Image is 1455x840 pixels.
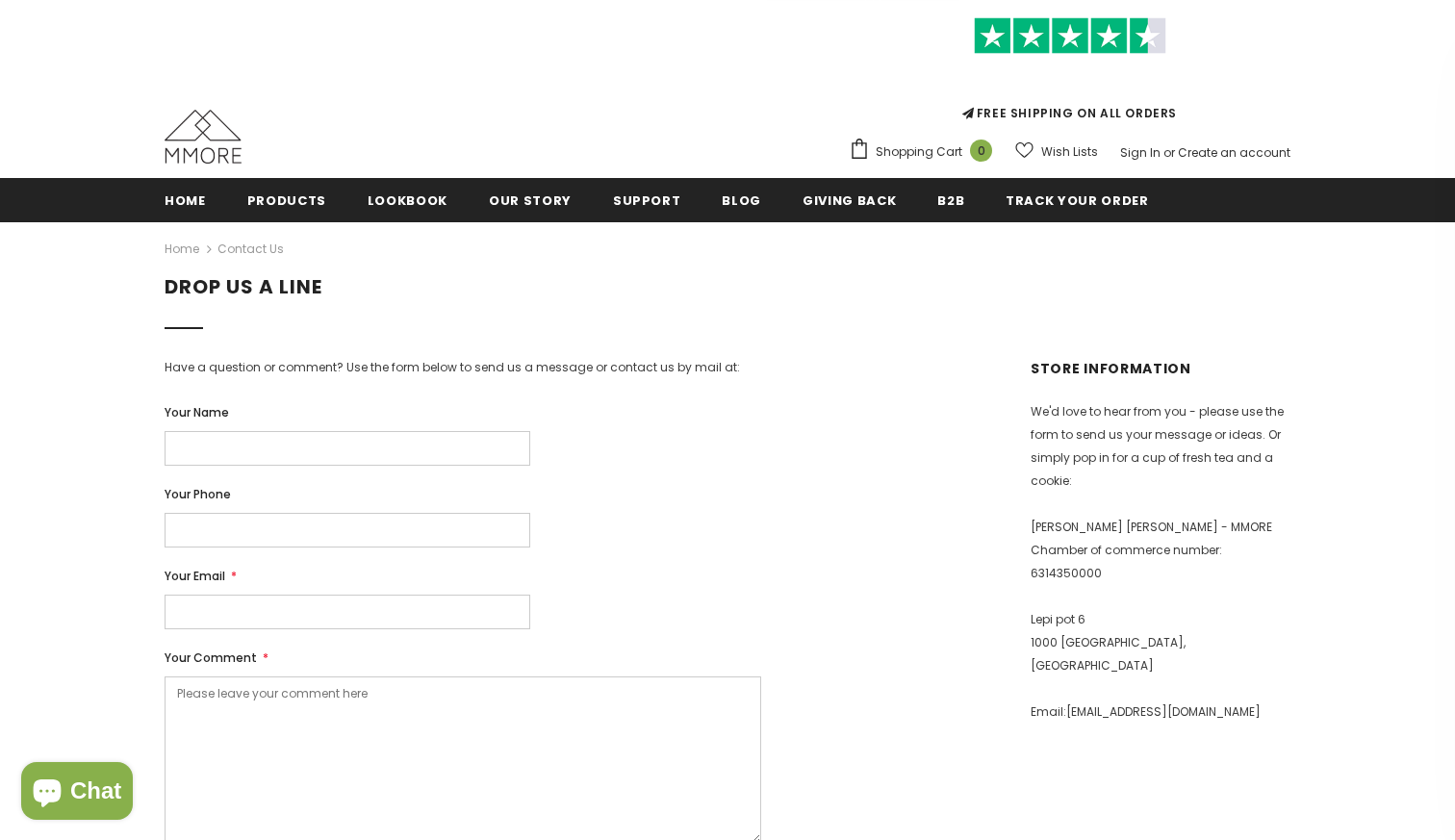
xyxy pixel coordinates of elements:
span: Contact us [217,238,284,261]
p: We'd love to hear from you - please use the form to send us your message or ideas. Or simply pop ... [1031,400,1290,493]
span: Our Story [489,191,572,210]
span: Your Phone [165,486,231,502]
inbox-online-store-chat: Shopify online store chat [15,762,139,825]
p: Email: [1031,700,1290,724]
span: Blog [722,191,761,210]
h1: DROP US A LINE [165,275,1290,299]
a: Blog [722,178,761,221]
a: Home [165,178,206,221]
a: Home [165,238,199,261]
span: Your Comment [165,649,257,666]
a: Wish Lists [1015,135,1098,168]
span: Your Email [165,568,225,584]
p: Chamber of commerce number: 6314350000 [1031,539,1290,585]
div: [PERSON_NAME] [PERSON_NAME] - MMORE [1031,358,1290,724]
a: Shopping Cart 0 [849,138,1002,166]
a: Giving back [803,178,896,221]
span: or [1163,144,1175,161]
a: Create an account [1178,144,1290,161]
span: Giving back [803,191,896,210]
span: FREE SHIPPING ON ALL ORDERS [849,26,1290,121]
img: Trust Pilot Stars [974,17,1166,55]
iframe: Customer reviews powered by Trustpilot [849,54,1290,104]
h4: Store Information [1031,358,1290,379]
div: Have a question or comment? Use the form below to send us a message or contact us by mail at: [165,358,809,377]
span: Wish Lists [1041,142,1098,162]
a: Our Story [489,178,572,221]
span: 0 [970,140,992,162]
a: Sign In [1120,144,1161,161]
span: Products [247,191,326,210]
a: support [613,178,681,221]
span: Home [165,191,206,210]
span: Lookbook [368,191,447,210]
a: [EMAIL_ADDRESS][DOMAIN_NAME] [1066,703,1261,720]
a: B2B [937,178,964,221]
span: Your Name [165,404,229,420]
p: Lepi pot 6 1000 [GEOGRAPHIC_DATA], [GEOGRAPHIC_DATA] [1031,608,1290,677]
img: MMORE Cases [165,110,242,164]
a: Lookbook [368,178,447,221]
span: B2B [937,191,964,210]
span: Track your order [1006,191,1148,210]
span: Shopping Cart [876,142,962,162]
a: Track your order [1006,178,1148,221]
a: Products [247,178,326,221]
span: support [613,191,681,210]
